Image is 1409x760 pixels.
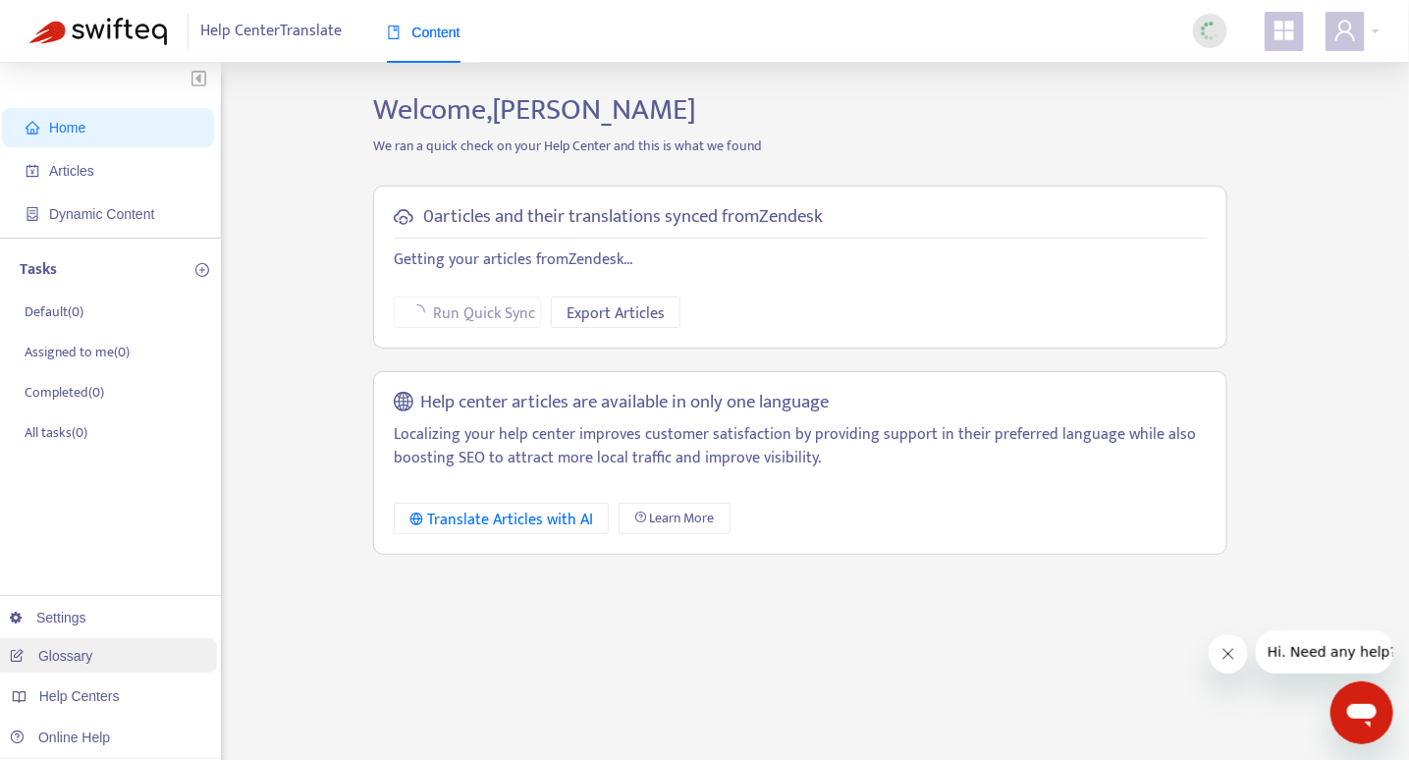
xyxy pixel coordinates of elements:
[1273,19,1296,42] span: appstore
[20,258,57,282] p: Tasks
[551,297,680,328] button: Export Articles
[10,648,92,664] a: Glossary
[25,422,87,443] p: All tasks ( 0 )
[406,301,427,322] span: loading
[12,14,141,29] span: Hi. Need any help?
[619,503,731,534] a: Learn More
[25,342,130,362] p: Assigned to me ( 0 )
[1198,19,1222,43] img: sync_loading.0b5143dde30e3a21642e.gif
[387,26,401,39] span: book
[49,163,94,179] span: Articles
[387,25,461,40] span: Content
[394,248,1207,272] p: Getting your articles from Zendesk ...
[1333,19,1357,42] span: user
[394,297,541,328] button: Run Quick Sync
[25,382,104,403] p: Completed ( 0 )
[394,423,1207,470] p: Localizing your help center improves customer satisfaction by providing support in their preferre...
[10,610,86,625] a: Settings
[201,13,343,50] span: Help Center Translate
[373,85,696,135] span: Welcome, [PERSON_NAME]
[29,18,167,45] img: Swifteq
[49,120,85,136] span: Home
[1209,634,1248,674] iframe: Close message
[423,206,823,229] h5: 0 articles and their translations synced from Zendesk
[409,508,593,532] div: Translate Articles with AI
[394,503,609,534] button: Translate Articles with AI
[26,207,39,221] span: container
[394,207,413,227] span: cloud-sync
[421,392,830,414] h5: Help center articles are available in only one language
[49,206,154,222] span: Dynamic Content
[650,508,715,529] span: Learn More
[25,301,83,322] p: Default ( 0 )
[1256,630,1393,674] iframe: Message from company
[39,688,120,704] span: Help Centers
[433,301,535,326] span: Run Quick Sync
[358,136,1242,156] p: We ran a quick check on your Help Center and this is what we found
[394,392,413,414] span: global
[26,164,39,178] span: account-book
[1330,681,1393,744] iframe: Button to launch messaging window
[567,301,665,326] span: Export Articles
[26,121,39,135] span: home
[195,263,209,277] span: plus-circle
[10,730,110,745] a: Online Help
